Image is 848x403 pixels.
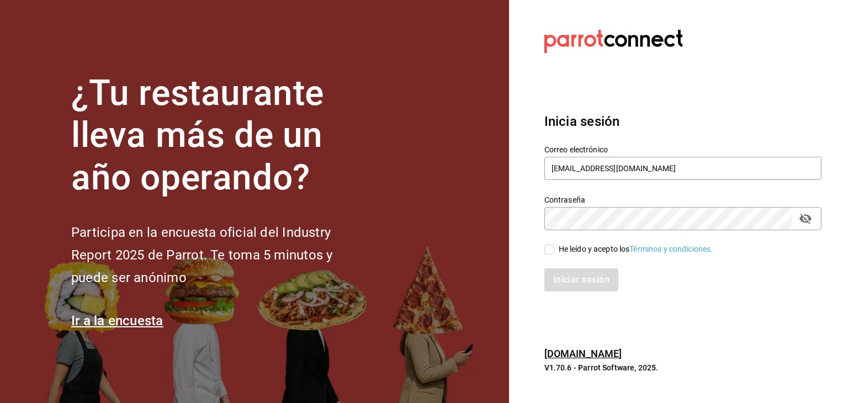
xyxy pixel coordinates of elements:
label: Contraseña [544,195,821,203]
a: Ir a la encuesta [71,313,163,328]
input: Ingresa tu correo electrónico [544,157,821,180]
label: Correo electrónico [544,145,821,153]
h1: ¿Tu restaurante lleva más de un año operando? [71,72,369,199]
h3: Inicia sesión [544,112,821,131]
a: Términos y condiciones. [629,245,713,253]
p: V1.70.6 - Parrot Software, 2025. [544,362,821,373]
div: He leído y acepto los [559,243,713,255]
a: [DOMAIN_NAME] [544,348,622,359]
h2: Participa en la encuesta oficial del Industry Report 2025 de Parrot. Te toma 5 minutos y puede se... [71,221,369,289]
button: passwordField [796,209,815,228]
